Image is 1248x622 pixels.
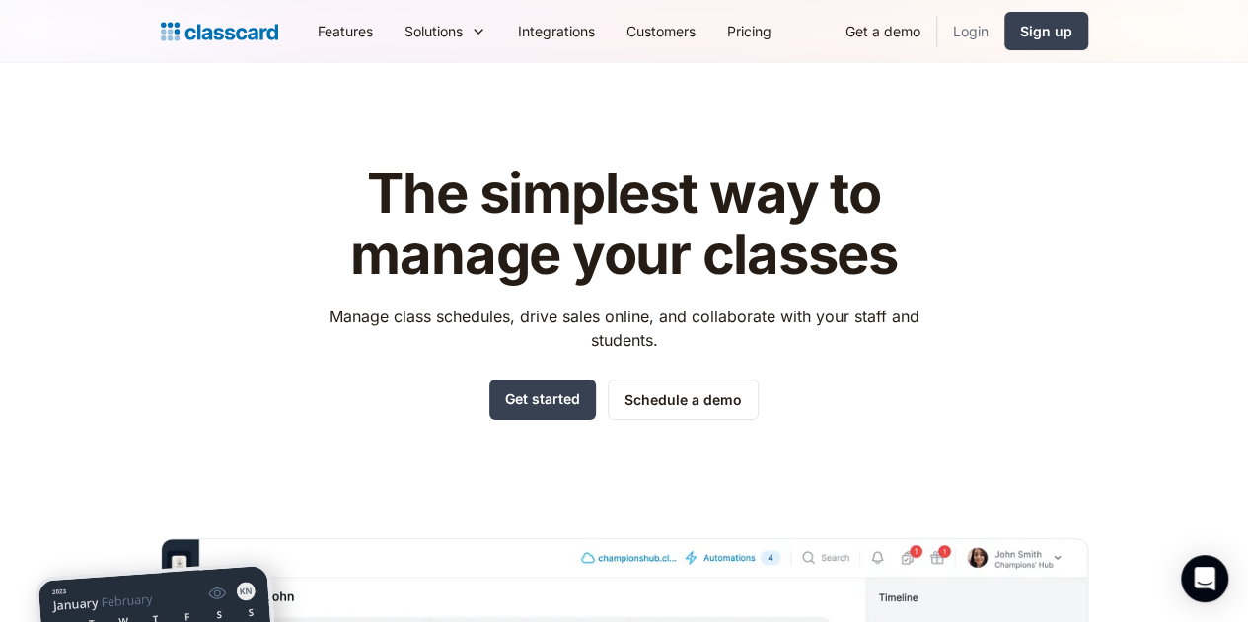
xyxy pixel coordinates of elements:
a: Login [937,9,1004,53]
div: Solutions [389,9,502,53]
a: Get started [489,380,596,420]
a: Sign up [1004,12,1088,50]
h1: The simplest way to manage your classes [311,164,937,285]
a: Customers [611,9,711,53]
a: Features [302,9,389,53]
div: Open Intercom Messenger [1181,555,1228,602]
div: Sign up [1020,21,1072,41]
a: Get a demo [830,9,936,53]
div: Solutions [404,21,463,41]
a: Pricing [711,9,787,53]
a: home [161,18,278,45]
a: Schedule a demo [608,380,759,420]
p: Manage class schedules, drive sales online, and collaborate with your staff and students. [311,305,937,352]
a: Integrations [502,9,611,53]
